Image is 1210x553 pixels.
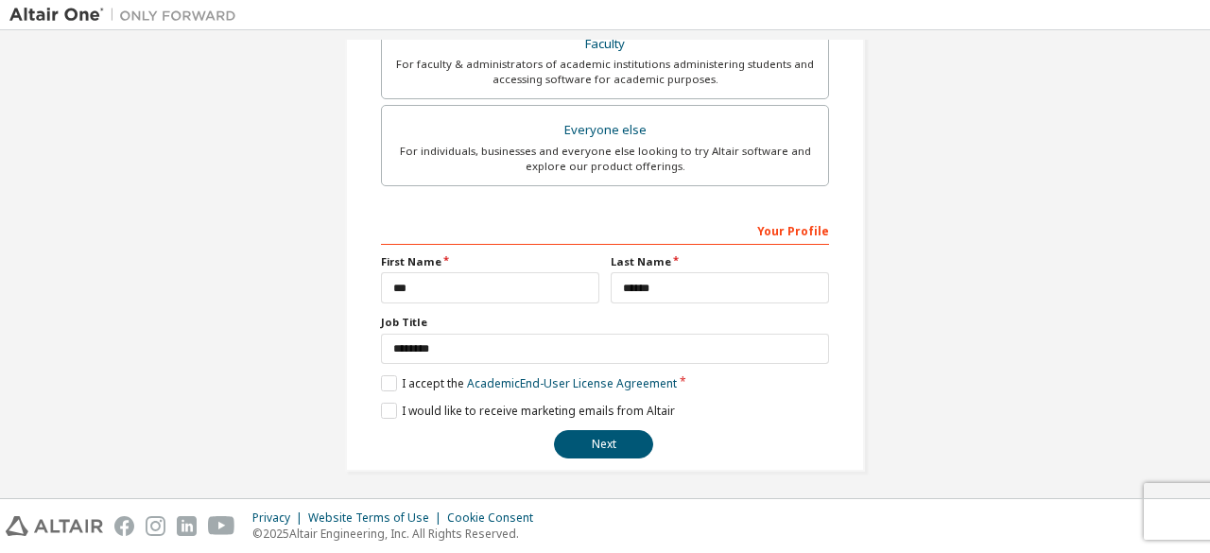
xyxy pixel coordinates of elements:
[177,516,197,536] img: linkedin.svg
[146,516,165,536] img: instagram.svg
[9,6,246,25] img: Altair One
[611,254,829,269] label: Last Name
[381,254,599,269] label: First Name
[393,31,817,58] div: Faculty
[252,510,308,526] div: Privacy
[447,510,544,526] div: Cookie Consent
[393,144,817,174] div: For individuals, businesses and everyone else looking to try Altair software and explore our prod...
[208,516,235,536] img: youtube.svg
[6,516,103,536] img: altair_logo.svg
[381,403,675,419] label: I would like to receive marketing emails from Altair
[308,510,447,526] div: Website Terms of Use
[467,375,677,391] a: Academic End-User License Agreement
[554,430,653,458] button: Next
[114,516,134,536] img: facebook.svg
[381,215,829,245] div: Your Profile
[393,117,817,144] div: Everyone else
[381,375,677,391] label: I accept the
[381,315,829,330] label: Job Title
[252,526,544,542] p: © 2025 Altair Engineering, Inc. All Rights Reserved.
[393,57,817,87] div: For faculty & administrators of academic institutions administering students and accessing softwa...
